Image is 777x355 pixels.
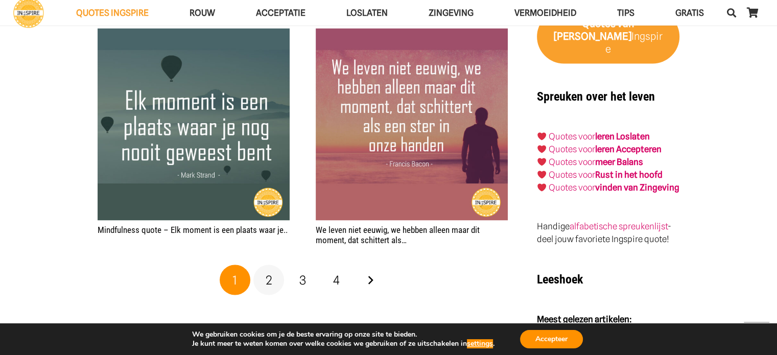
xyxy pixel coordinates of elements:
strong: meer Balans [595,157,643,167]
img: ❤ [537,145,546,153]
p: Handige - deel jouw favoriete Ingspire quote! [537,220,679,246]
span: 2 [266,272,272,287]
a: alfabetische spreukenlijst [570,221,668,231]
a: Quotes voor [549,131,595,141]
span: ROUW [190,8,215,18]
span: VERMOEIDHEID [514,8,576,18]
img: ❤ [537,132,546,140]
span: Pagina 1 [220,265,250,295]
a: Pagina 2 [253,265,284,295]
span: 1 [232,272,237,287]
a: Quotes voorvinden van Zingeving [549,182,679,193]
a: Pagina 3 [288,265,318,295]
img: Mindfulness quote Mark Strand: Elk moment is een plaats waar je nog nooit geweest bent - www.ings... [98,28,290,220]
span: QUOTES INGSPIRE [76,8,149,18]
img: ❤ [537,170,546,179]
strong: Meest gelezen artikelen: [537,314,632,324]
span: 4 [333,272,340,287]
strong: Spreuken over het leven [537,89,655,104]
a: Quotes voorRust in het hoofd [549,170,663,180]
a: Quotes voormeer Balans [549,157,643,167]
strong: Leeshoek [537,272,583,286]
span: GRATIS [675,8,704,18]
span: 3 [299,272,306,287]
a: leren Loslaten [595,131,650,141]
strong: Rust in het hoofd [595,170,663,180]
a: Pagina 4 [321,265,352,295]
button: settings [467,339,493,348]
a: Quotes voor [549,144,595,154]
p: We gebruiken cookies om je de beste ervaring op onze site te bieden. [192,330,495,339]
a: Terug naar top [744,322,769,347]
a: We leven niet eeuwig, we hebben alleen maar dit moment, dat schittert als… [316,28,508,220]
span: Acceptatie [256,8,305,18]
a: Mindfulness quote – Elk moment is een plaats waar je.. [98,225,288,235]
span: Zingeving [429,8,474,18]
a: Quotes van [PERSON_NAME]Ingspire [537,10,679,64]
img: ❤ [537,183,546,192]
span: Loslaten [346,8,388,18]
a: leren Accepteren [595,144,662,154]
button: Accepteer [520,330,583,348]
img: We leven niet eeuwig, we hebben alleen maar dit moment, dat schittert als een ster in onze handen... [316,28,508,220]
strong: van [PERSON_NAME] [554,17,634,42]
span: TIPS [617,8,634,18]
strong: vinden van Zingeving [595,182,679,193]
p: Je kunt meer te weten komen over welke cookies we gebruiken of ze uitschakelen in . [192,339,495,348]
a: Mindfulness quote – Elk moment is een plaats waar je.. [98,28,290,220]
a: We leven niet eeuwig, we hebben alleen maar dit moment, dat schittert als… [316,225,480,245]
img: ❤ [537,157,546,166]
